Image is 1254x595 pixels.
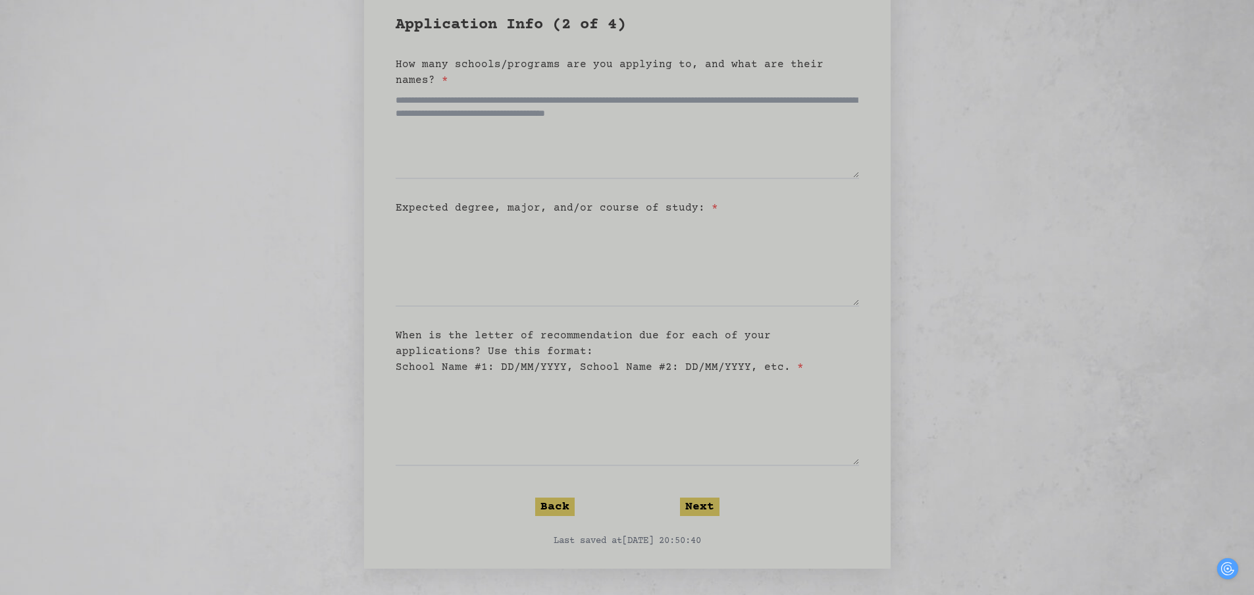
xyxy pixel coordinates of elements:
[535,498,575,516] button: Back
[396,202,718,214] label: Expected degree, major, and/or course of study:
[680,498,719,516] button: Next
[396,534,859,548] p: Last saved at [DATE] 20:50:40
[396,14,859,36] h1: Application Info (2 of 4)
[396,330,804,373] label: When is the letter of recommendation due for each of your applications? Use this format: School N...
[396,59,823,86] label: How many schools/programs are you applying to, and what are their names?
